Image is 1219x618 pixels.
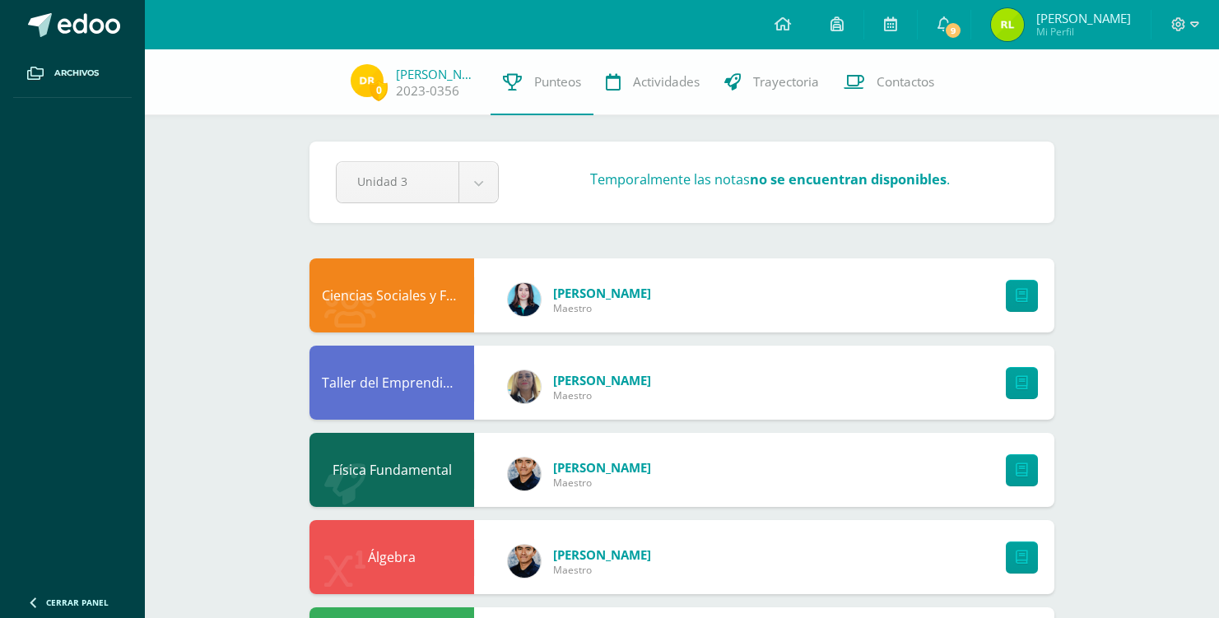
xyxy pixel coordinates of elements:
a: [PERSON_NAME] [553,372,651,388]
a: Contactos [831,49,947,115]
a: 2023-0356 [396,82,459,100]
img: 118ee4e8e89fd28cfd44e91cd8d7a532.png [508,458,541,490]
span: Maestro [553,301,651,315]
a: Actividades [593,49,712,115]
span: Maestro [553,388,651,402]
span: Contactos [877,73,934,91]
div: Física Fundamental [309,433,474,507]
a: [PERSON_NAME] [553,546,651,563]
span: Unidad 3 [357,162,438,201]
div: Taller del Emprendimiento [309,346,474,420]
img: c96224e79309de7917ae934cbb5c0b01.png [508,370,541,403]
a: [PERSON_NAME] [553,285,651,301]
h3: Temporalmente las notas . [590,170,950,188]
img: cccdcb54ef791fe124cc064e0dd18e00.png [508,283,541,316]
a: Trayectoria [712,49,831,115]
span: Mi Perfil [1036,25,1131,39]
a: Unidad 3 [337,162,498,202]
div: Ciencias Sociales y Formación Ciudadana [309,258,474,332]
a: Archivos [13,49,132,98]
a: [PERSON_NAME] [553,459,651,476]
strong: no se encuentran disponibles [750,170,947,188]
span: 9 [944,21,962,39]
a: [PERSON_NAME] [396,66,478,82]
img: dfb953eba34c493c11607708d3ee1420.png [991,8,1024,41]
div: Álgebra [309,520,474,594]
img: ffc3e0d43af858570293a07d54ed4dbe.png [351,64,384,97]
a: Punteos [491,49,593,115]
span: [PERSON_NAME] [1036,10,1131,26]
span: Punteos [534,73,581,91]
img: 118ee4e8e89fd28cfd44e91cd8d7a532.png [508,545,541,578]
span: Maestro [553,476,651,490]
span: Maestro [553,563,651,577]
span: Cerrar panel [46,597,109,608]
span: Trayectoria [753,73,819,91]
span: Actividades [633,73,700,91]
span: 0 [370,80,388,100]
span: Archivos [54,67,99,80]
